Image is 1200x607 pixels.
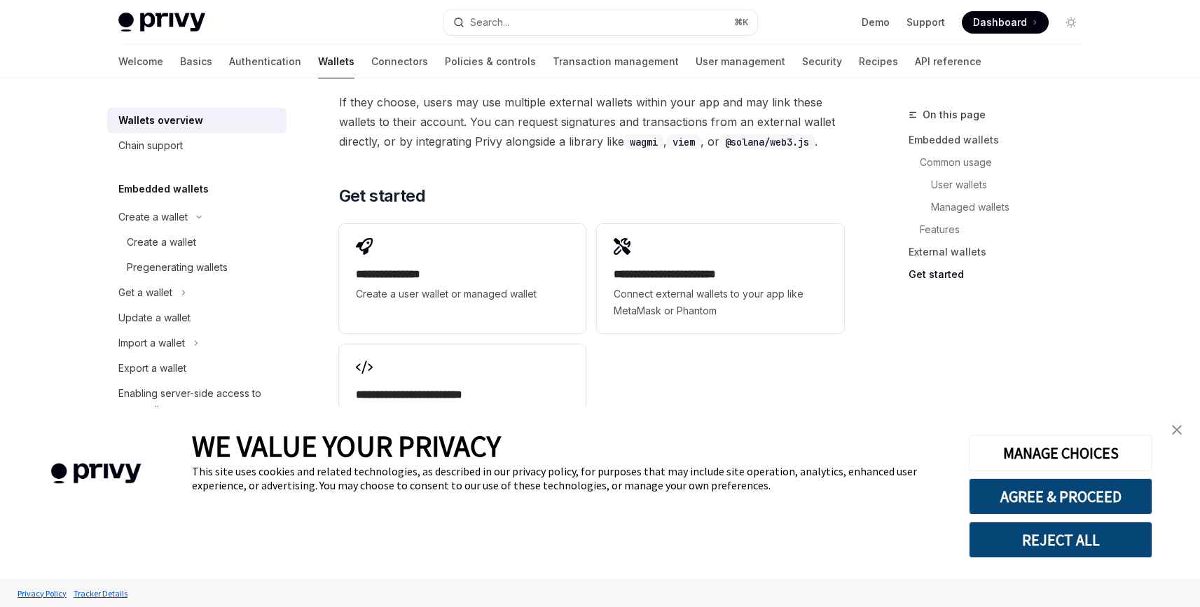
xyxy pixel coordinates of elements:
a: User wallets [909,174,1094,196]
a: Enabling server-side access to user wallets [107,381,287,423]
a: Pregenerating wallets [107,255,287,280]
a: Export a wallet [107,356,287,381]
button: Search...⌘K [443,10,757,35]
a: Wallets overview [107,108,287,133]
a: Get started [909,263,1094,286]
div: Export a wallet [118,360,186,377]
code: wagmi [624,134,663,150]
a: Managed wallets [909,196,1094,218]
a: Recipes [859,45,898,78]
a: Policies & controls [445,45,536,78]
a: Privacy Policy [14,581,70,606]
div: Chain support [118,137,183,154]
a: Authentication [229,45,301,78]
a: Wallets [318,45,354,78]
div: Wallets overview [118,112,203,129]
a: Connectors [371,45,428,78]
a: Features [909,218,1094,241]
span: If they choose, users may use multiple external wallets within your app and may link these wallet... [339,92,844,151]
a: Create a wallet [107,230,287,255]
code: @solana/web3.js [719,134,815,150]
a: Common usage [909,151,1094,174]
a: Tracker Details [70,581,131,606]
img: close banner [1172,425,1182,435]
a: Support [906,15,945,29]
a: Welcome [118,45,163,78]
div: This site uses cookies and related technologies, as described in our privacy policy, for purposes... [192,464,948,492]
span: Dashboard [973,15,1027,29]
button: Import a wallet [107,330,287,356]
a: Chain support [107,133,287,158]
div: Get a wallet [118,284,172,301]
code: viem [667,134,701,150]
a: Security [802,45,842,78]
img: light logo [118,13,205,32]
a: close banner [1163,416,1191,444]
button: MANAGE CHOICES [969,435,1152,471]
a: Embedded wallets [909,129,1094,151]
img: company logo [21,443,171,504]
button: Toggle dark mode [1060,11,1082,34]
span: ⌘ K [734,17,749,28]
span: Get started [339,185,425,207]
span: On this page [923,106,986,123]
button: REJECT ALL [969,522,1152,558]
button: Get a wallet [107,280,287,305]
div: Create a wallet [127,234,196,251]
a: User management [696,45,785,78]
span: Connect external wallets to your app like MetaMask or Phantom [614,286,827,319]
button: AGREE & PROCEED [969,478,1152,515]
div: Create a wallet [118,209,188,225]
a: Basics [180,45,212,78]
div: Search... [470,14,509,31]
span: WE VALUE YOUR PRIVACY [192,428,501,464]
div: Enabling server-side access to user wallets [118,385,278,419]
div: Pregenerating wallets [127,259,228,276]
a: Dashboard [962,11,1049,34]
h5: Embedded wallets [118,181,209,197]
a: Transaction management [553,45,679,78]
a: API reference [915,45,981,78]
span: Create a user wallet or managed wallet [356,286,569,302]
div: Import a wallet [118,335,185,351]
a: Demo [862,15,890,29]
button: Create a wallet [107,204,287,230]
div: Update a wallet [118,309,191,326]
a: External wallets [909,241,1094,263]
a: Update a wallet [107,305,287,330]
